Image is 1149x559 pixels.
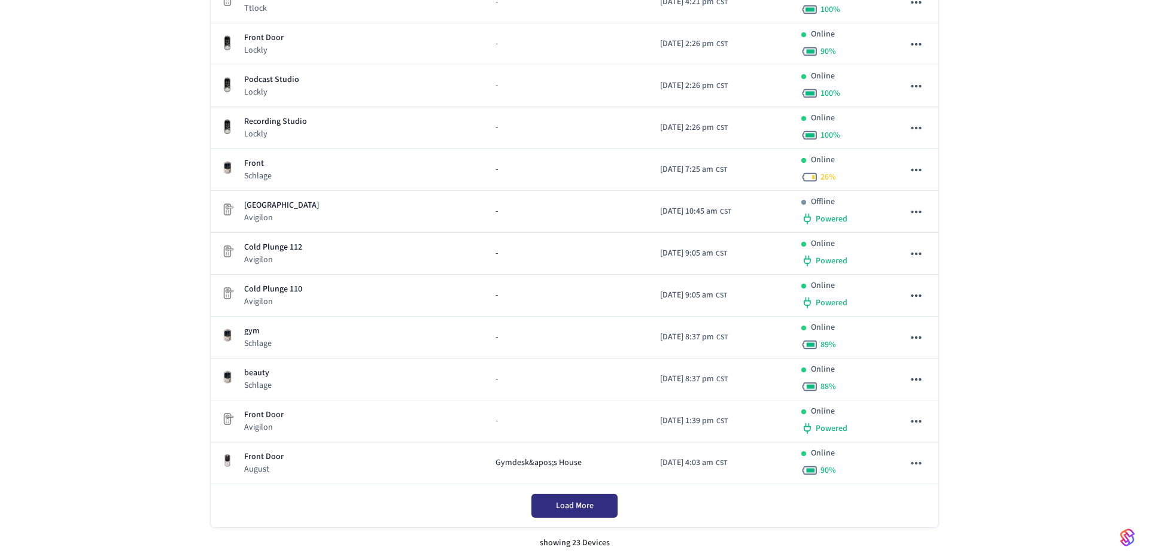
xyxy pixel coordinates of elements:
[220,202,235,217] img: Placeholder Lock Image
[811,447,835,460] p: Online
[660,373,728,385] div: America/Guatemala
[816,213,847,225] span: Powered
[811,405,835,418] p: Online
[496,415,498,427] span: -
[811,196,835,208] p: Offline
[820,87,840,99] span: 100 %
[496,457,582,469] span: Gymdesk&apos;s House
[820,381,836,393] span: 88 %
[660,331,728,344] div: America/Guatemala
[811,112,835,124] p: Online
[720,206,731,217] span: CST
[811,238,835,250] p: Online
[716,458,727,469] span: CST
[220,454,235,468] img: Yale Assure Touchscreen Wifi Smart Lock, Satin Nickel, Front
[660,121,714,134] span: [DATE] 2:26 pm
[816,297,847,309] span: Powered
[820,4,840,16] span: 100 %
[244,296,302,308] p: Avigilon
[244,212,319,224] p: Avigilon
[220,244,235,259] img: Placeholder Lock Image
[820,171,836,183] span: 26 %
[220,370,235,384] img: Schlage Sense Smart Deadbolt with Camelot Trim, Front
[496,373,498,385] span: -
[716,123,728,133] span: CST
[220,412,235,426] img: Placeholder Lock Image
[660,121,728,134] div: America/Guatemala
[811,279,835,292] p: Online
[244,379,272,391] p: Schlage
[660,163,713,176] span: [DATE] 7:25 am
[244,170,272,182] p: Schlage
[244,128,307,140] p: Lockly
[220,160,235,175] img: Schlage Sense Smart Deadbolt with Camelot Trim, Front
[244,283,302,296] p: Cold Plunge 110
[660,80,728,92] div: America/Guatemala
[660,331,714,344] span: [DATE] 8:37 pm
[220,328,235,342] img: Schlage Sense Smart Deadbolt with Camelot Trim, Front
[820,45,836,57] span: 90 %
[811,154,835,166] p: Online
[244,199,319,212] p: [GEOGRAPHIC_DATA]
[244,157,272,170] p: Front
[244,254,302,266] p: Avigilon
[244,241,302,254] p: Cold Plunge 112
[220,35,235,52] img: Lockly Vision Lock, Front
[716,290,727,301] span: CST
[660,373,714,385] span: [DATE] 8:37 pm
[244,86,299,98] p: Lockly
[496,205,498,218] span: -
[220,119,235,136] img: Lockly Vision Lock, Front
[660,205,718,218] span: [DATE] 10:45 am
[244,116,307,128] p: Recording Studio
[496,163,498,176] span: -
[660,163,727,176] div: America/Guatemala
[820,464,836,476] span: 90 %
[496,331,498,344] span: -
[244,74,299,86] p: Podcast Studio
[244,32,284,44] p: Front Door
[660,205,731,218] div: America/Guatemala
[660,457,713,469] span: [DATE] 4:03 am
[811,28,835,41] p: Online
[531,494,618,518] button: Load More
[811,70,835,83] p: Online
[220,77,235,94] img: Lockly Vision Lock, Front
[244,367,272,379] p: beauty
[716,332,728,343] span: CST
[716,374,728,385] span: CST
[660,457,727,469] div: America/Guatemala
[244,44,284,56] p: Lockly
[496,289,498,302] span: -
[660,247,713,260] span: [DATE] 9:05 am
[244,463,284,475] p: August
[811,363,835,376] p: Online
[244,2,377,14] p: Ttlock
[660,80,714,92] span: [DATE] 2:26 pm
[816,423,847,435] span: Powered
[816,255,847,267] span: Powered
[660,415,728,427] div: America/Guatemala
[220,286,235,300] img: Placeholder Lock Image
[244,421,284,433] p: Avigilon
[244,325,272,338] p: gym
[660,38,728,50] div: America/Guatemala
[660,415,714,427] span: [DATE] 1:39 pm
[496,80,498,92] span: -
[716,248,727,259] span: CST
[660,289,727,302] div: America/Guatemala
[716,165,727,175] span: CST
[660,38,714,50] span: [DATE] 2:26 pm
[820,339,836,351] span: 89 %
[660,247,727,260] div: America/Guatemala
[716,39,728,50] span: CST
[244,451,284,463] p: Front Door
[716,81,728,92] span: CST
[1120,528,1135,547] img: SeamLogoGradient.69752ec5.svg
[496,247,498,260] span: -
[496,121,498,134] span: -
[496,38,498,50] span: -
[811,321,835,334] p: Online
[556,500,594,512] span: Load More
[820,129,840,141] span: 100 %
